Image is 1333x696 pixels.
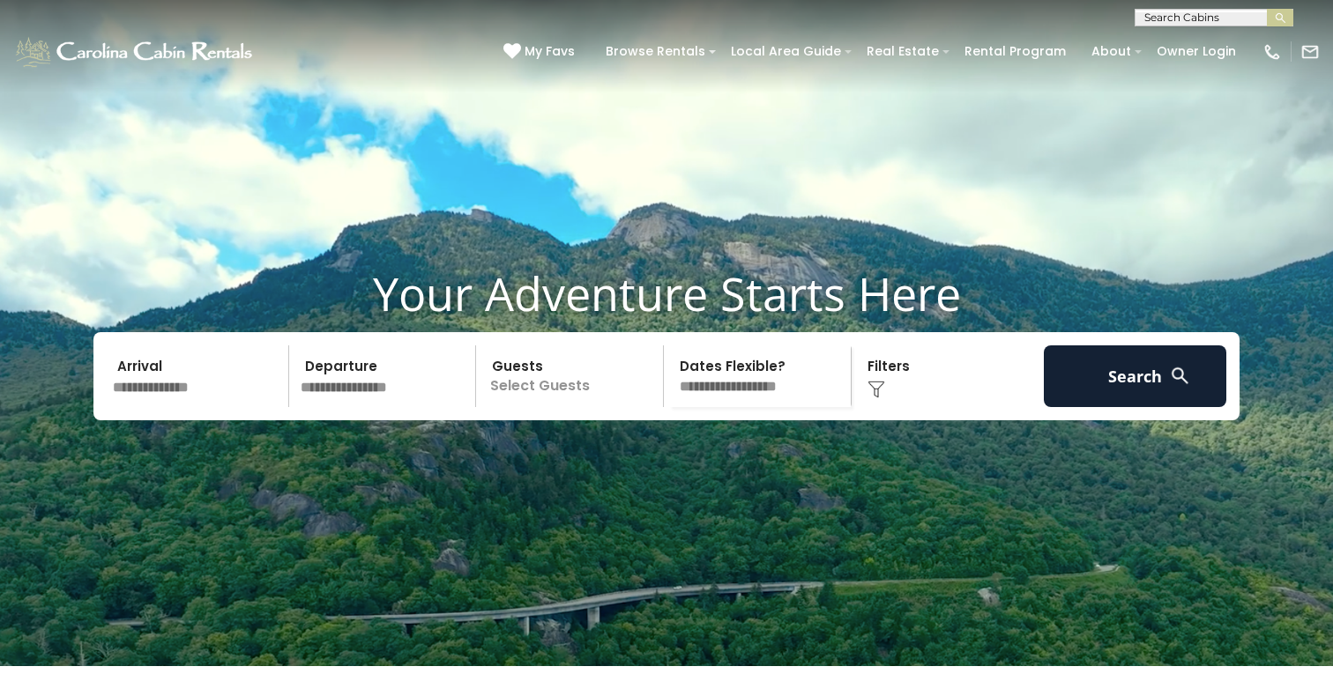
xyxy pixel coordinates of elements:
[13,34,257,70] img: White-1-1-2.png
[1044,345,1226,407] button: Search
[1262,42,1282,62] img: phone-regular-white.png
[525,42,575,61] span: My Favs
[1169,365,1191,387] img: search-regular-white.png
[597,38,714,65] a: Browse Rentals
[503,42,579,62] a: My Favs
[13,266,1320,321] h1: Your Adventure Starts Here
[1083,38,1140,65] a: About
[722,38,850,65] a: Local Area Guide
[868,381,885,398] img: filter--v1.png
[481,345,663,407] p: Select Guests
[1148,38,1245,65] a: Owner Login
[1300,42,1320,62] img: mail-regular-white.png
[956,38,1075,65] a: Rental Program
[858,38,948,65] a: Real Estate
